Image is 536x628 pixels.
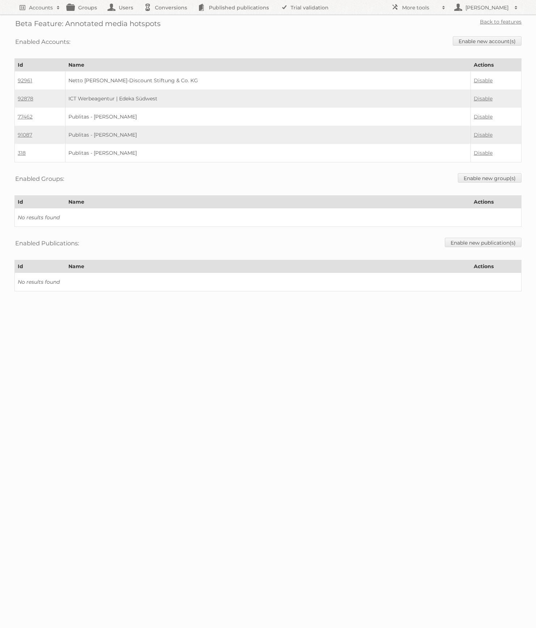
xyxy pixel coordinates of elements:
a: 318 [18,150,26,156]
th: Id [15,196,66,208]
td: Publitas - [PERSON_NAME] [66,126,471,144]
td: Publitas - [PERSON_NAME] [66,144,471,162]
a: 92961 [18,77,32,84]
a: 77462 [18,113,33,120]
th: Name [66,196,471,208]
a: Back to features [480,18,522,25]
a: 92878 [18,95,33,102]
h2: [PERSON_NAME] [464,4,511,11]
th: Id [15,59,66,71]
a: Disable [474,95,493,102]
th: Name [66,59,471,71]
th: Actions [471,59,522,71]
h3: Enabled Accounts: [15,36,70,47]
a: 91087 [18,132,32,138]
h2: Accounts [29,4,53,11]
a: Enable new publication(s) [445,238,522,247]
a: Enable new group(s) [458,173,522,183]
i: No results found [18,279,60,285]
td: Netto [PERSON_NAME]-Discount Stiftung & Co. KG [66,71,471,90]
th: Id [15,260,66,273]
td: ICT Werbeagentur | Edeka Südwest [66,90,471,108]
a: Disable [474,113,493,120]
td: Publitas - [PERSON_NAME] [66,108,471,126]
th: Actions [471,260,522,273]
a: Enable new account(s) [453,36,522,46]
h2: Beta Feature: Annotated media hotspots [15,18,161,29]
h3: Enabled Groups: [15,173,64,184]
h2: More tools [402,4,438,11]
th: Actions [471,196,522,208]
i: No results found [18,214,60,221]
a: Disable [474,150,493,156]
a: Disable [474,77,493,84]
h3: Enabled Publications: [15,238,79,249]
a: Disable [474,132,493,138]
th: Name [66,260,471,273]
